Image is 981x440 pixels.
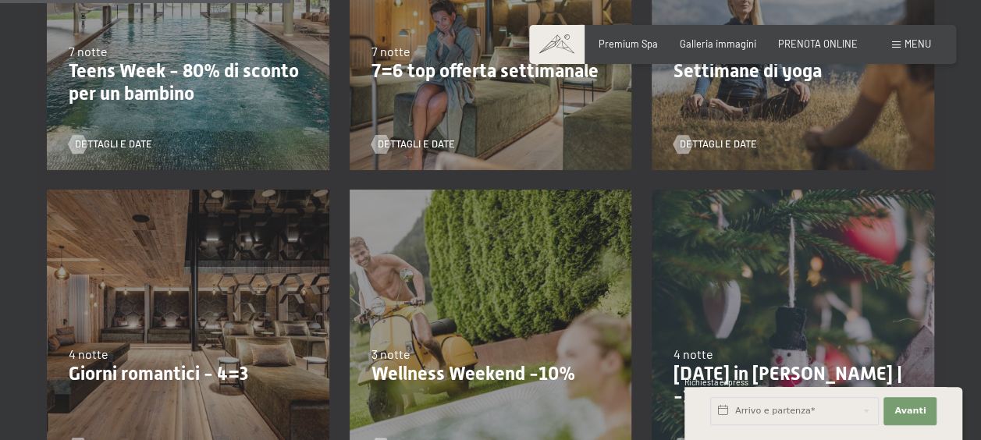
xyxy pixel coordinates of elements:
span: Menu [905,37,931,50]
span: Dettagli e Date [75,137,152,151]
span: 4 notte [674,346,713,361]
p: Wellness Weekend -10% [371,363,610,385]
span: 4 notte [69,346,108,361]
span: Dettagli e Date [680,137,757,151]
a: Dettagli e Date [674,137,757,151]
span: 7 notte [371,44,411,59]
span: Dettagli e Date [378,137,455,151]
p: Settimane di yoga [674,60,912,83]
span: Richiesta express [684,378,748,387]
span: 3 notte [371,346,411,361]
span: Avanti [894,405,926,417]
p: Teens Week - 80% di sconto per un bambino [69,60,307,105]
p: [DATE] in [PERSON_NAME] | -15% [674,363,912,408]
button: Avanti [883,397,937,425]
span: 7 notte [69,44,108,59]
p: 7=6 top offerta settimanale [371,60,610,83]
a: Dettagli e Date [69,137,152,151]
a: Galleria immagini [680,37,756,50]
a: PRENOTA ONLINE [778,37,858,50]
p: Giorni romantici - 4=3 [69,363,307,385]
a: Premium Spa [599,37,658,50]
a: Dettagli e Date [371,137,455,151]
